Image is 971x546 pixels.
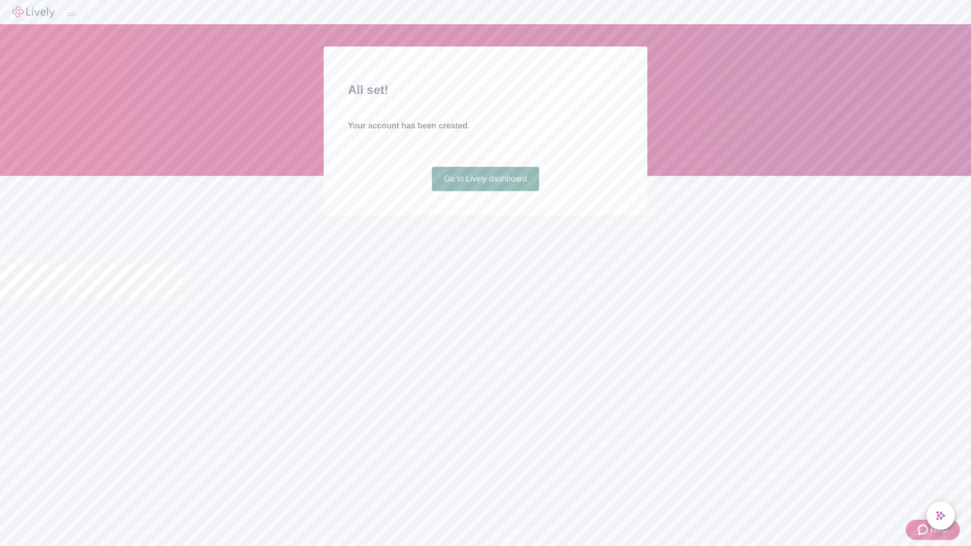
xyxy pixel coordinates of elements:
[918,524,930,536] svg: Zendesk support icon
[67,13,75,16] button: Log out
[12,6,55,18] img: Lively
[936,511,946,521] svg: Lively AI Assistant
[348,81,623,99] h2: All set!
[432,167,540,191] a: Go to Lively dashboard
[348,120,623,132] h4: Your account has been created.
[926,502,955,530] button: chat
[930,524,948,536] span: Help
[906,520,960,540] button: Zendesk support iconHelp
